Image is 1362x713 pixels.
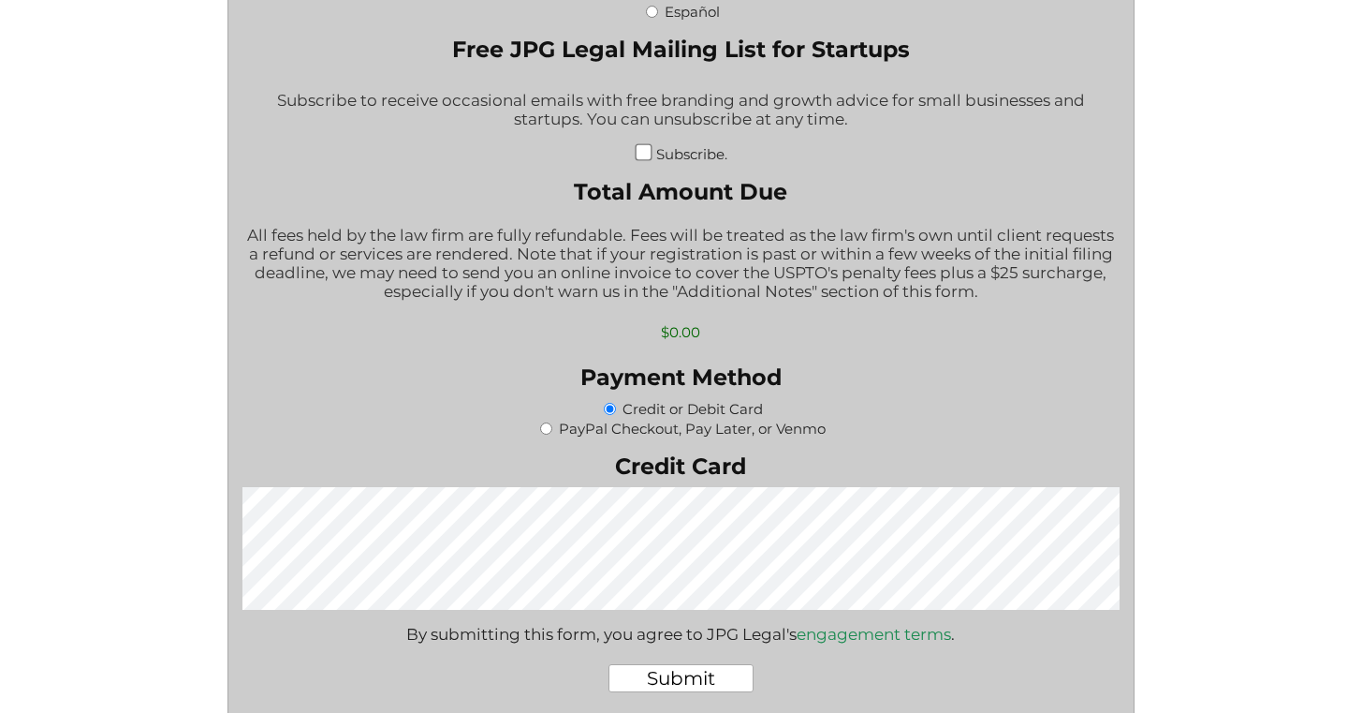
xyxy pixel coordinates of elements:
div: All fees held by the law firm are fully refundable. Fees will be treated as the law firm's own un... [242,214,1120,316]
label: Credit Card [242,453,1120,480]
a: engagement terms [797,625,951,644]
legend: Free JPG Legal Mailing List for Startups [452,36,910,63]
label: Subscribe. [656,145,727,163]
input: Submit [608,664,754,692]
div: By submitting this form, you agree to JPG Legal's . [406,625,955,644]
div: Subscribe to receive occasional emails with free branding and growth advice for small businesses ... [242,79,1120,143]
label: Español [665,3,720,21]
label: PayPal Checkout, Pay Later, or Venmo [559,420,826,438]
legend: Payment Method [580,364,782,391]
label: Total Amount Due [242,178,1120,205]
label: Credit or Debit Card [622,400,763,418]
